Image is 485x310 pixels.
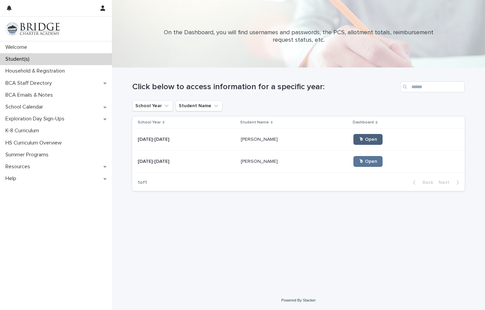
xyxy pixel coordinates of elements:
[132,100,173,111] button: School Year
[3,175,22,182] p: Help
[3,163,36,170] p: Resources
[132,129,465,151] tr: [DATE]-[DATE][DATE]-[DATE] [PERSON_NAME][PERSON_NAME] 🖱 Open
[132,151,465,173] tr: [DATE]-[DATE][DATE]-[DATE] [PERSON_NAME][PERSON_NAME] 🖱 Open
[281,298,315,302] a: Powered By Stacker
[138,157,171,164] p: [DATE]-[DATE]
[3,140,67,146] p: HS Curriculum Overview
[132,174,152,191] p: 1 of 1
[407,179,436,186] button: Back
[3,80,57,86] p: BCA Staff Directory
[3,116,70,122] p: Exploration Day Sign-Ups
[3,92,58,98] p: BCA Emails & Notes
[163,29,434,44] p: On the Dashboard, you will find usernames and passwords, the PCS, allotment totals, reimbursement...
[176,100,222,111] button: Student Name
[419,180,433,185] span: Back
[241,157,279,164] p: [PERSON_NAME]
[3,104,48,110] p: School Calendar
[241,135,279,142] p: [PERSON_NAME]
[439,180,453,185] span: Next
[3,152,54,158] p: Summer Programs
[359,159,377,164] span: 🖱 Open
[436,179,465,186] button: Next
[5,22,60,36] img: V1C1m3IdTEidaUdm9Hs0
[3,128,44,134] p: K-8 Curriculum
[3,68,70,74] p: Household & Registration
[359,137,377,142] span: 🖱 Open
[400,81,465,92] input: Search
[3,44,33,51] p: Welcome
[240,119,269,126] p: Student Name
[353,156,383,167] a: 🖱 Open
[353,134,383,145] a: 🖱 Open
[138,119,161,126] p: School Year
[3,56,35,62] p: Student(s)
[353,119,374,126] p: Dashboard
[132,82,397,92] h1: Click below to access information for a specific year:
[138,135,171,142] p: [DATE]-[DATE]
